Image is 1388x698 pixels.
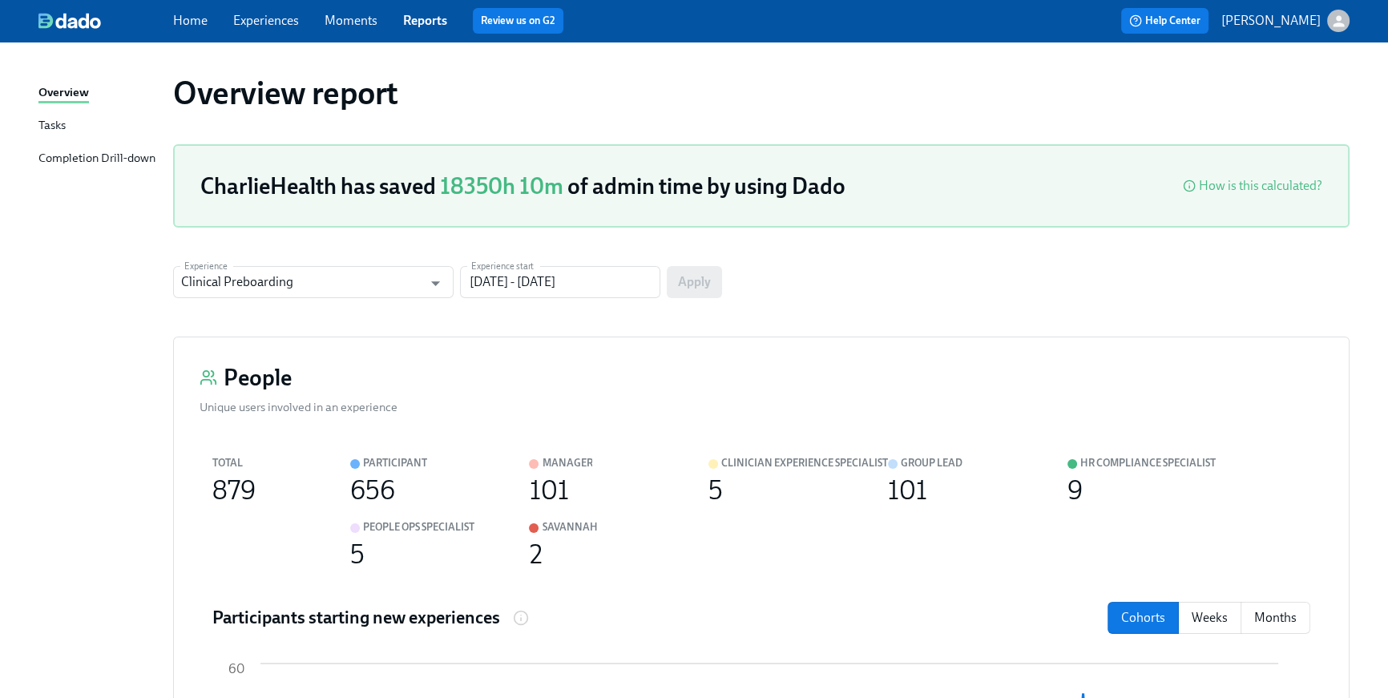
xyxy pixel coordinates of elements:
p: Weeks [1192,609,1228,627]
button: months [1241,602,1310,634]
a: Tasks [38,116,160,136]
button: weeks [1178,602,1241,634]
div: Manager [542,454,592,472]
div: HR Compliance Specialist [1080,454,1216,472]
button: [PERSON_NAME] [1221,10,1350,32]
div: 101 [529,482,568,499]
h4: Participants starting new experiences [212,606,500,630]
div: How is this calculated? [1199,177,1322,195]
button: cohorts [1108,602,1179,634]
div: 5 [708,482,723,499]
div: 2 [529,546,542,563]
span: Help Center [1129,13,1200,29]
svg: Number of participants that started this experience in each cohort, week or month [513,610,529,626]
tspan: 60 [228,661,244,676]
div: 879 [212,482,256,499]
p: Months [1254,609,1297,627]
img: dado [38,13,101,29]
div: Total [212,454,243,472]
h3: CharlieHealth has saved of admin time by using Dado [200,171,845,200]
a: Reports [403,13,447,28]
div: People Ops Specialist [363,518,474,536]
a: Review us on G2 [481,13,555,29]
div: Participant [363,454,427,472]
div: Savannah [542,518,597,536]
a: Home [173,13,208,28]
p: Cohorts [1121,609,1165,627]
button: Open [423,271,448,296]
span: 18350h 10m [440,172,563,200]
p: [PERSON_NAME] [1221,12,1321,30]
div: Group Lead [901,454,962,472]
div: 5 [350,546,365,563]
a: Moments [325,13,377,28]
div: Overview [38,83,89,103]
div: Clinician Experience Specialist [721,454,888,472]
a: Experiences [233,13,299,28]
div: date filter [1108,602,1310,634]
div: Unique users involved in an experience [200,398,397,416]
a: Overview [38,83,160,103]
button: Help Center [1121,8,1208,34]
a: Completion Drill-down [38,149,160,169]
h3: People [224,363,292,392]
button: Review us on G2 [473,8,563,34]
div: 101 [888,482,927,499]
div: 656 [350,482,395,499]
div: 9 [1067,482,1083,499]
h1: Overview report [173,74,398,112]
div: Tasks [38,116,66,136]
div: Completion Drill-down [38,149,155,169]
a: dado [38,13,173,29]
